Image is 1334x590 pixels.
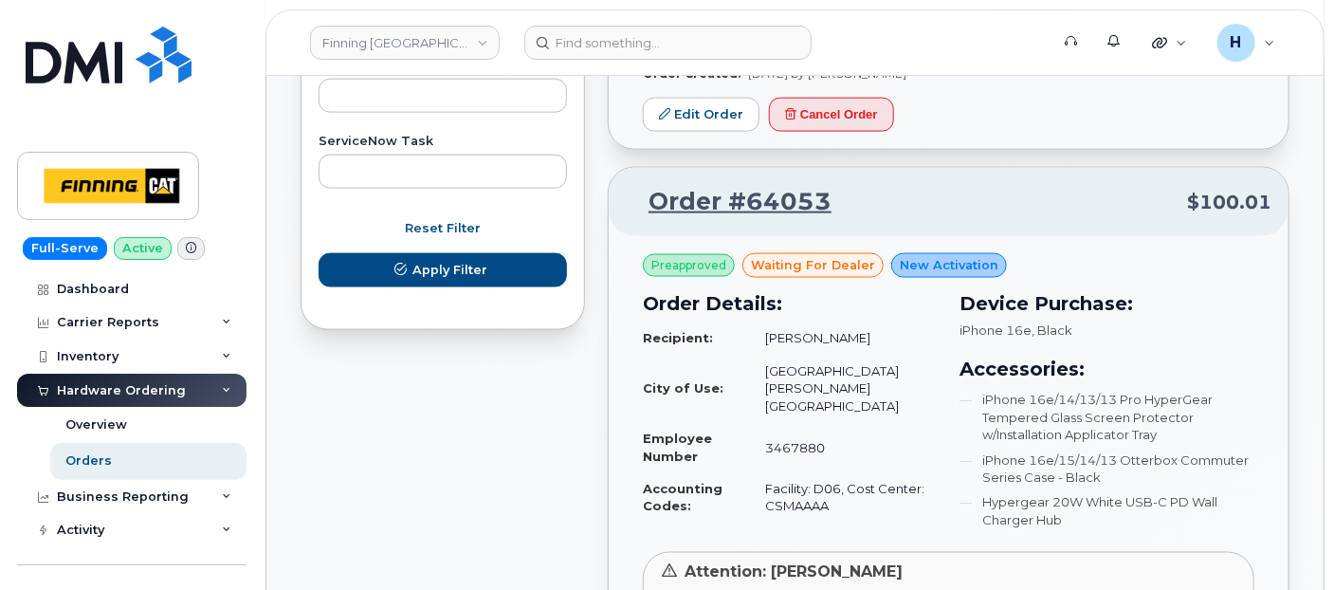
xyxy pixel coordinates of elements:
span: , Black [1032,323,1073,338]
div: Quicklinks [1139,24,1200,62]
span: waiting for dealer [751,256,875,274]
li: Hypergear 20W White USB-C PD Wall Charger Hub [960,494,1255,529]
strong: City of Use: [643,380,723,396]
strong: Employee Number [643,431,712,464]
a: Order #64053 [626,185,831,219]
span: Reset Filter [405,219,481,237]
div: hakaur@dminc.com [1204,24,1288,62]
li: iPhone 16e/14/13/13 Pro HyperGear Tempered Glass Screen Protector w/Installation Applicator Tray [960,391,1255,444]
span: Attention: [PERSON_NAME] [685,563,903,581]
a: Finning Canada [310,26,500,60]
span: New Activation [900,256,998,274]
strong: Recipient: [643,330,713,345]
button: Reset Filter [319,212,567,246]
h3: Device Purchase: [960,289,1255,318]
strong: Accounting Codes: [643,482,722,515]
span: iPhone 16e [960,323,1032,338]
td: [PERSON_NAME] [748,322,938,355]
td: Facility: D06, Cost Center: CSMAAAA [748,473,938,524]
h3: Order Details: [643,289,938,318]
input: Find something... [524,26,812,60]
li: iPhone 16e/15/14/13 Otterbox Commuter Series Case - Black [960,452,1255,487]
button: Apply Filter [319,253,567,287]
button: Cancel Order [769,98,894,133]
label: ServiceNow Task [319,136,567,148]
span: H [1231,31,1242,54]
h3: Accessories: [960,355,1255,383]
a: Edit Order [643,98,759,133]
span: $100.01 [1187,189,1271,216]
span: Preapproved [651,257,726,274]
td: [GEOGRAPHIC_DATA][PERSON_NAME][GEOGRAPHIC_DATA] [748,355,938,423]
td: 3467880 [748,422,938,472]
span: Apply Filter [412,261,487,279]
